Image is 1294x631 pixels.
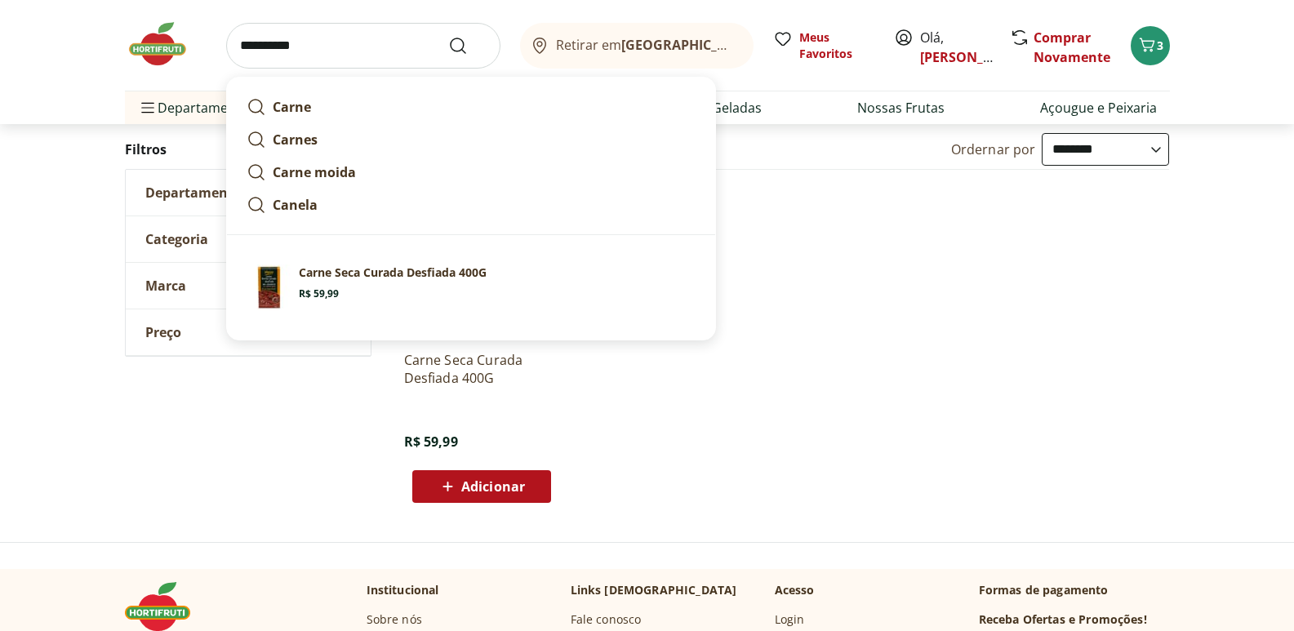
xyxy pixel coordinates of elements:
[226,23,500,69] input: search
[520,23,754,69] button: Retirar em[GEOGRAPHIC_DATA]/[GEOGRAPHIC_DATA]
[240,123,702,156] a: Carnes
[273,98,311,116] strong: Carne
[857,98,945,118] a: Nossas Frutas
[951,140,1036,158] label: Ordernar por
[367,611,422,628] a: Sobre nós
[125,20,207,69] img: Hortifruti
[571,611,642,628] a: Fale conosco
[621,36,896,54] b: [GEOGRAPHIC_DATA]/[GEOGRAPHIC_DATA]
[775,582,815,598] p: Acesso
[125,582,207,631] img: Hortifruti
[556,38,736,52] span: Retirar em
[240,156,702,189] a: Carne moida
[240,258,702,317] a: PrincipalCarne Seca Curada Desfiada 400GR$ 59,99
[920,48,1026,66] a: [PERSON_NAME]
[138,88,158,127] button: Menu
[404,433,458,451] span: R$ 59,99
[273,163,356,181] strong: Carne moida
[145,184,242,201] span: Departamento
[126,216,371,262] button: Categoria
[571,582,737,598] p: Links [DEMOGRAPHIC_DATA]
[125,133,371,166] h2: Filtros
[367,582,439,598] p: Institucional
[775,611,805,628] a: Login
[299,287,339,300] span: R$ 59,99
[461,480,525,493] span: Adicionar
[240,91,702,123] a: Carne
[979,611,1147,628] h3: Receba Ofertas e Promoções!
[1157,38,1163,53] span: 3
[979,582,1170,598] p: Formas de pagamento
[247,264,292,310] img: Principal
[799,29,874,62] span: Meus Favoritos
[273,196,318,214] strong: Canela
[145,278,186,294] span: Marca
[240,189,702,221] a: Canela
[1131,26,1170,65] button: Carrinho
[299,264,487,281] p: Carne Seca Curada Desfiada 400G
[126,170,371,216] button: Departamento
[273,131,318,149] strong: Carnes
[138,88,256,127] span: Departamentos
[920,28,993,67] span: Olá,
[448,36,487,56] button: Submit Search
[126,263,371,309] button: Marca
[404,351,559,387] a: Carne Seca Curada Desfiada 400G
[412,470,551,503] button: Adicionar
[1040,98,1157,118] a: Açougue e Peixaria
[1034,29,1110,66] a: Comprar Novamente
[145,231,208,247] span: Categoria
[145,324,181,340] span: Preço
[126,309,371,355] button: Preço
[773,29,874,62] a: Meus Favoritos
